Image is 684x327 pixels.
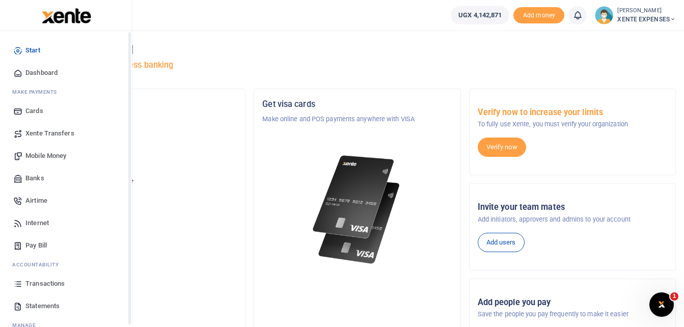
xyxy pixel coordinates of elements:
[47,99,237,110] h5: Organization
[8,295,124,317] a: Statements
[478,202,667,212] h5: Invite your team mates
[47,189,237,199] h5: UGX 4,142,871
[41,11,91,19] a: logo-small logo-large logo-large
[478,309,667,319] p: Save the people you pay frequently to make it easier
[25,68,58,78] span: Dashboard
[25,106,43,116] span: Cards
[39,60,676,70] h5: Welcome to better business banking
[595,6,676,24] a: profile-user [PERSON_NAME] XENTE EXPENSES
[39,44,676,55] h4: Hello [PERSON_NAME]
[8,167,124,189] a: Banks
[513,7,564,24] li: Toup your wallet
[595,6,613,24] img: profile-user
[8,257,124,272] li: Ac
[25,240,47,251] span: Pay Bill
[8,272,124,295] a: Transactions
[478,119,667,129] p: To fully use Xente, you must verify your organization
[617,7,676,15] small: [PERSON_NAME]
[25,196,47,206] span: Airtime
[25,301,60,311] span: Statements
[478,233,525,252] a: Add users
[478,214,667,225] p: Add initiators, approvers and admins to your account
[25,151,66,161] span: Mobile Money
[8,39,124,62] a: Start
[42,8,91,23] img: logo-large
[8,100,124,122] a: Cards
[25,218,49,228] span: Internet
[478,138,526,157] a: Verify now
[47,176,237,186] p: Your current account balance
[513,11,564,18] a: Add money
[47,114,237,124] p: XENTE TECH LIMITED
[478,107,667,118] h5: Verify now to increase your limits
[17,88,57,96] span: ake Payments
[25,173,44,183] span: Banks
[8,62,124,84] a: Dashboard
[25,45,40,56] span: Start
[670,292,678,301] span: 1
[262,114,452,124] p: Make online and POS payments anywhere with VISA
[8,122,124,145] a: Xente Transfers
[478,297,667,308] h5: Add people you pay
[649,292,674,317] iframe: Intercom live chat
[458,10,502,20] span: UGX 4,142,871
[8,84,124,100] li: M
[8,212,124,234] a: Internet
[310,149,404,270] img: xente-_physical_cards.png
[47,139,237,149] h5: Account
[8,234,124,257] a: Pay Bill
[8,145,124,167] a: Mobile Money
[262,99,452,110] h5: Get visa cards
[451,6,509,24] a: UGX 4,142,871
[25,279,65,289] span: Transactions
[447,6,513,24] li: Wallet ballance
[617,15,676,24] span: XENTE EXPENSES
[20,261,59,268] span: countability
[47,154,237,164] p: XENTE EXPENSES
[8,189,124,212] a: Airtime
[25,128,74,139] span: Xente Transfers
[513,7,564,24] span: Add money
